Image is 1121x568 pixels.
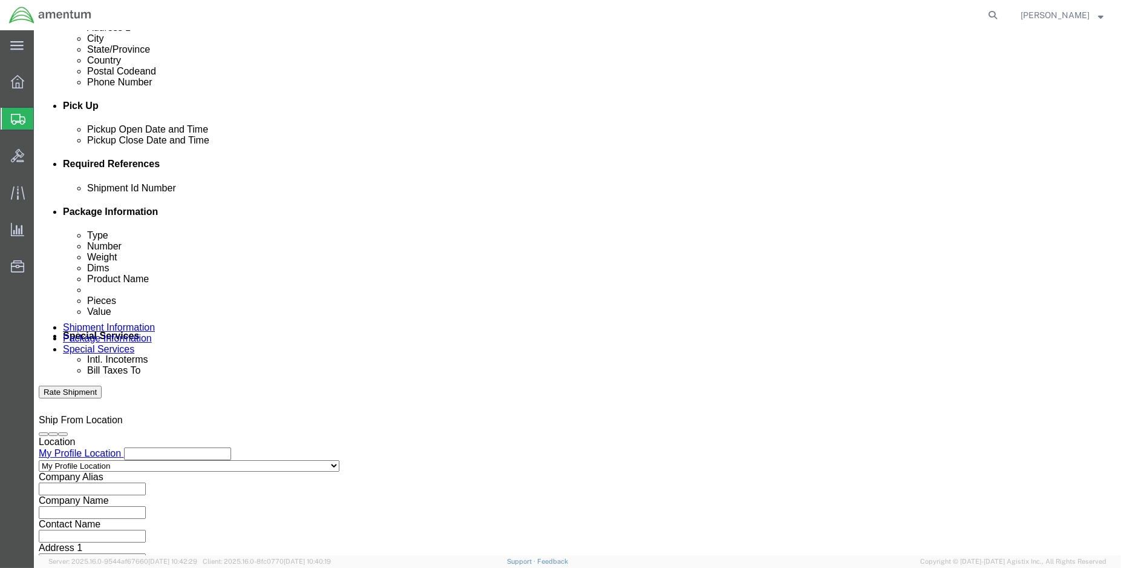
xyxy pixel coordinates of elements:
span: Brian Marquez [1021,8,1090,22]
a: Support [507,558,537,565]
span: [DATE] 10:42:29 [148,558,197,565]
button: [PERSON_NAME] [1020,8,1104,22]
span: [DATE] 10:40:19 [284,558,331,565]
img: logo [8,6,92,24]
span: Server: 2025.16.0-9544af67660 [48,558,197,565]
span: Copyright © [DATE]-[DATE] Agistix Inc., All Rights Reserved [920,556,1106,567]
iframe: FS Legacy Container [34,30,1121,555]
a: Feedback [537,558,568,565]
span: Client: 2025.16.0-8fc0770 [203,558,331,565]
